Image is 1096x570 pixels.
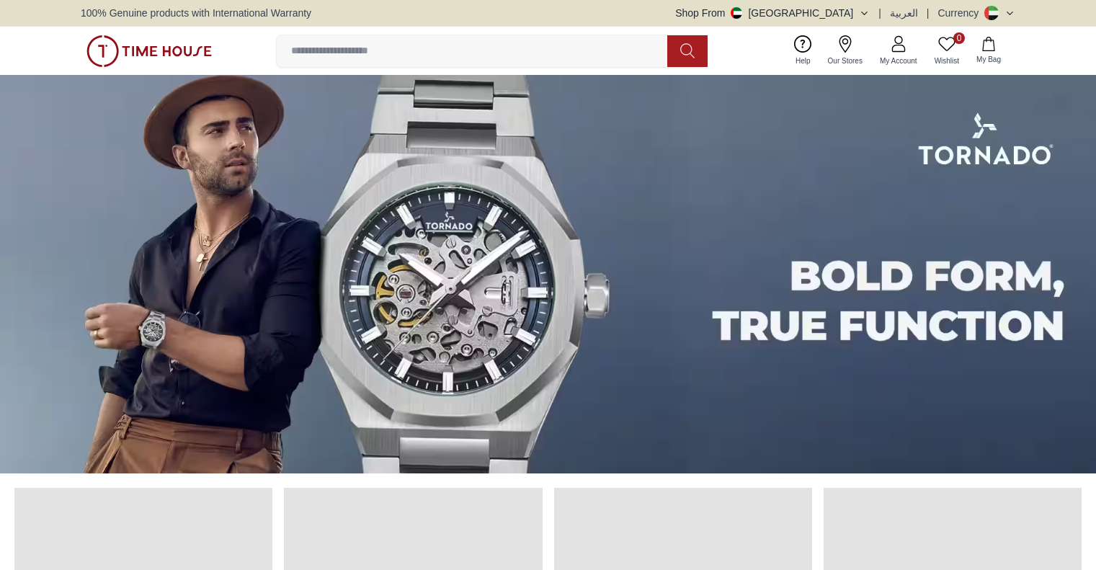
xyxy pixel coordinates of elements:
img: ... [86,35,212,67]
span: Help [790,55,816,66]
span: Our Stores [822,55,868,66]
span: | [927,6,930,20]
a: Our Stores [819,32,871,69]
a: Help [787,32,819,69]
button: My Bag [968,34,1010,68]
a: 0Wishlist [926,32,968,69]
span: 100% Genuine products with International Warranty [81,6,311,20]
button: Shop From[GEOGRAPHIC_DATA] [675,6,870,20]
button: العربية [890,6,918,20]
div: Currency [937,6,984,20]
span: My Bag [971,54,1007,65]
span: My Account [874,55,923,66]
span: 0 [953,32,965,44]
img: United Arab Emirates [731,7,742,19]
span: | [878,6,881,20]
span: Wishlist [929,55,965,66]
